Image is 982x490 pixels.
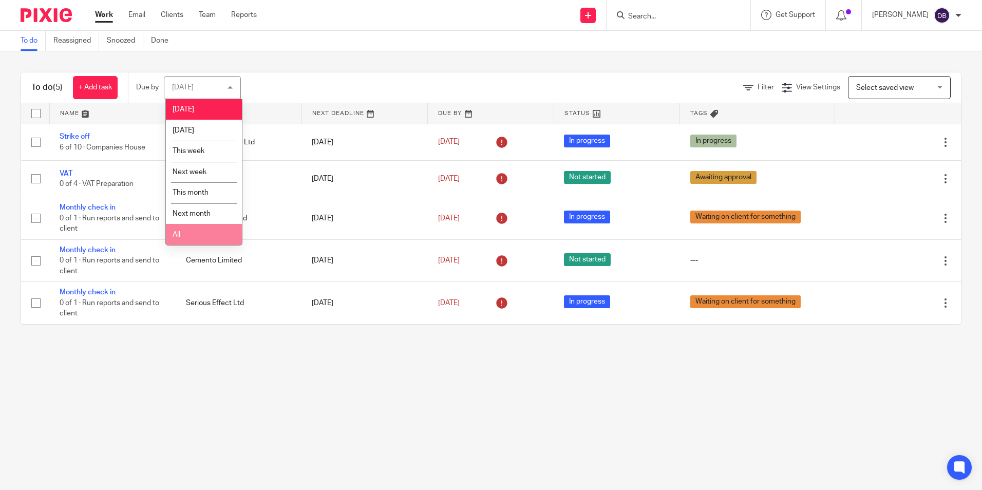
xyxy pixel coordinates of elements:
[21,8,72,22] img: Pixie
[199,10,216,20] a: Team
[31,82,63,93] h1: To do
[128,10,145,20] a: Email
[301,197,428,239] td: [DATE]
[60,257,159,275] span: 0 of 1 · Run reports and send to client
[60,133,90,140] a: Strike off
[60,170,72,177] a: VAT
[60,247,116,254] a: Monthly check in
[564,295,610,308] span: In progress
[758,84,774,91] span: Filter
[173,189,209,196] span: This month
[564,171,611,184] span: Not started
[301,239,428,281] td: [DATE]
[176,282,302,324] td: Serious Effect Ltd
[53,83,63,91] span: (5)
[73,76,118,99] a: + Add task
[776,11,815,18] span: Get Support
[136,82,159,92] p: Due by
[60,215,159,233] span: 0 of 1 · Run reports and send to client
[173,168,206,176] span: Next week
[173,210,211,217] span: Next month
[60,144,145,151] span: 6 of 10 · Companies House
[60,289,116,296] a: Monthly check in
[690,110,708,116] span: Tags
[564,253,611,266] span: Not started
[627,12,720,22] input: Search
[95,10,113,20] a: Work
[53,31,99,51] a: Reassigned
[60,180,134,187] span: 0 of 4 · VAT Preparation
[173,147,204,155] span: This week
[690,211,801,223] span: Waiting on client for something
[564,135,610,147] span: In progress
[172,84,194,91] div: [DATE]
[60,204,116,211] a: Monthly check in
[301,124,428,160] td: [DATE]
[161,10,183,20] a: Clients
[856,84,914,91] span: Select saved view
[173,106,194,113] span: [DATE]
[690,295,801,308] span: Waiting on client for something
[438,299,460,307] span: [DATE]
[107,31,143,51] a: Snoozed
[60,299,159,317] span: 0 of 1 · Run reports and send to client
[301,282,428,324] td: [DATE]
[796,84,840,91] span: View Settings
[231,10,257,20] a: Reports
[173,231,180,238] span: All
[438,215,460,222] span: [DATE]
[690,135,736,147] span: In progress
[176,239,302,281] td: Cemento Limited
[690,171,757,184] span: Awaiting approval
[301,160,428,197] td: [DATE]
[690,255,825,266] div: ---
[173,127,194,134] span: [DATE]
[151,31,176,51] a: Done
[872,10,929,20] p: [PERSON_NAME]
[934,7,950,24] img: svg%3E
[438,175,460,182] span: [DATE]
[21,31,46,51] a: To do
[438,257,460,264] span: [DATE]
[438,139,460,146] span: [DATE]
[564,211,610,223] span: In progress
